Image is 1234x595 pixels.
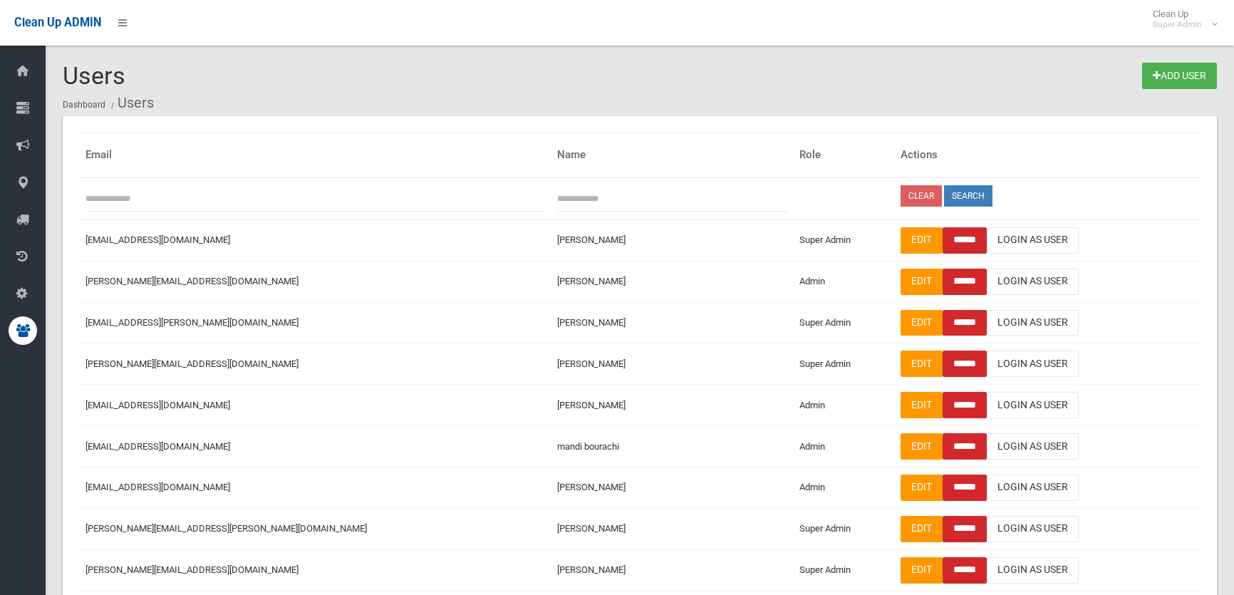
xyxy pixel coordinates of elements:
h4: Actions [901,149,1194,161]
td: [PERSON_NAME] [551,261,794,302]
td: [PERSON_NAME] [551,219,794,261]
h4: Role [799,149,889,161]
td: [PERSON_NAME] [551,467,794,508]
a: Edit [901,392,943,418]
a: Edit [901,351,943,377]
td: Super Admin [794,219,895,261]
td: Super Admin [794,302,895,343]
a: Edit [901,269,943,295]
td: Admin [794,426,895,467]
td: [PERSON_NAME] [551,549,794,591]
span: Clean Up [1146,9,1216,30]
td: [EMAIL_ADDRESS][PERSON_NAME][DOMAIN_NAME] [80,302,551,343]
button: Search [944,185,992,207]
td: Super Admin [794,508,895,549]
h4: Name [557,149,788,161]
a: Login As User [987,310,1079,336]
small: Super Admin [1153,19,1202,30]
span: Users [63,61,125,90]
td: [EMAIL_ADDRESS][DOMAIN_NAME] [80,385,551,426]
td: Super Admin [794,343,895,385]
a: Login As User [987,351,1079,377]
h4: Email [85,149,546,161]
td: Super Admin [794,549,895,591]
td: [PERSON_NAME][EMAIL_ADDRESS][DOMAIN_NAME] [80,261,551,302]
a: Add User [1142,63,1217,89]
td: [EMAIL_ADDRESS][DOMAIN_NAME] [80,467,551,508]
a: Login As User [987,516,1079,542]
a: Login As User [987,269,1079,295]
td: Admin [794,261,895,302]
a: Edit [901,310,943,336]
td: [PERSON_NAME] [551,343,794,385]
li: Users [108,90,154,116]
td: Admin [794,385,895,426]
td: [PERSON_NAME] [551,385,794,426]
td: Admin [794,467,895,508]
a: Clear [901,185,942,207]
span: Clean Up ADMIN [14,16,101,29]
td: [PERSON_NAME][EMAIL_ADDRESS][DOMAIN_NAME] [80,343,551,385]
a: Login As User [987,557,1079,584]
a: Edit [901,227,943,254]
a: Login As User [987,433,1079,460]
a: Edit [901,557,943,584]
a: Edit [901,433,943,460]
td: [PERSON_NAME] [551,302,794,343]
td: [EMAIL_ADDRESS][DOMAIN_NAME] [80,219,551,261]
td: [PERSON_NAME][EMAIL_ADDRESS][PERSON_NAME][DOMAIN_NAME] [80,508,551,549]
td: [PERSON_NAME][EMAIL_ADDRESS][DOMAIN_NAME] [80,549,551,591]
td: mandi bourachi [551,426,794,467]
a: Dashboard [63,100,105,110]
a: Edit [901,516,943,542]
a: Login As User [987,392,1079,418]
a: Edit [901,475,943,501]
td: [PERSON_NAME] [551,508,794,549]
a: Login As User [987,227,1079,254]
a: Login As User [987,475,1079,501]
td: [EMAIL_ADDRESS][DOMAIN_NAME] [80,426,551,467]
